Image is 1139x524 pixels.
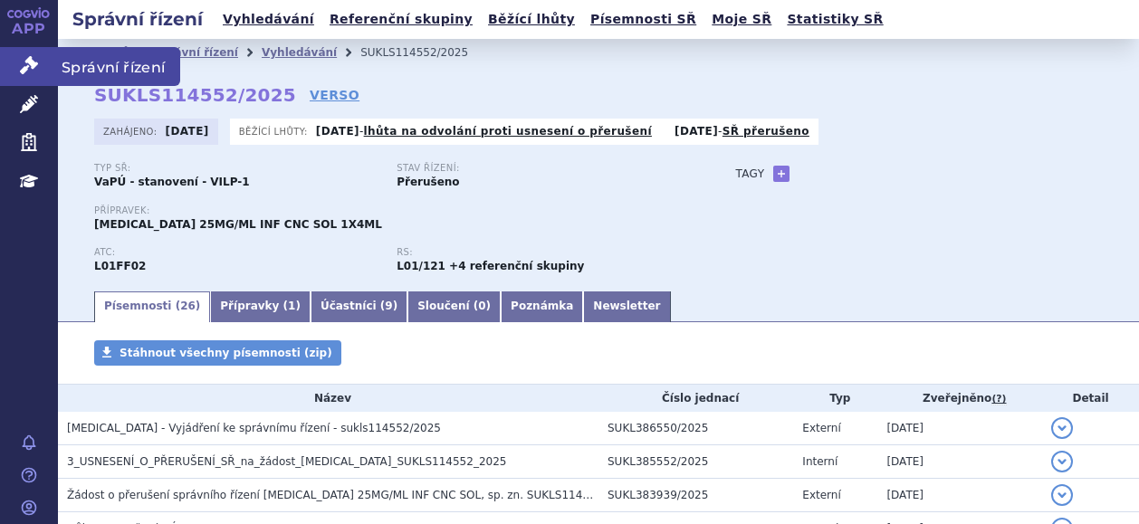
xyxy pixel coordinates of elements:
[58,385,598,412] th: Název
[67,489,635,501] span: Žádost o přerušení správního řízení Keytruda 25MG/ML INF CNC SOL, sp. zn. SUKLS114552/2025
[94,205,699,216] p: Přípravek:
[407,291,501,322] a: Sloučení (0)
[793,385,877,412] th: Typ
[397,247,681,258] p: RS:
[94,163,378,174] p: Typ SŘ:
[94,218,382,231] span: [MEDICAL_DATA] 25MG/ML INF CNC SOL 1X4ML
[311,291,407,322] a: Účastníci (9)
[385,300,392,312] span: 9
[67,422,441,434] span: KEYTRUDA - Vyjádření ke správnímu řízení - sukls114552/2025
[877,412,1042,445] td: [DATE]
[166,125,209,138] strong: [DATE]
[877,445,1042,479] td: [DATE]
[58,47,180,85] span: Správní řízení
[94,260,146,272] strong: PEMBROLIZUMAB
[67,455,506,468] span: 3_USNESENÍ_O_PŘERUŠENÍ_SŘ_na_žádost_KEYTRUDA_SUKLS114552_2025
[1042,385,1139,412] th: Detail
[802,455,837,468] span: Interní
[324,7,478,32] a: Referenční skupiny
[585,7,702,32] a: Písemnosti SŘ
[802,422,840,434] span: Externí
[120,347,332,359] span: Stáhnout všechny písemnosti (zip)
[1051,484,1073,506] button: detail
[675,124,809,138] p: -
[483,7,580,32] a: Běžící lhůty
[397,163,681,174] p: Stav řízení:
[598,412,793,445] td: SUKL386550/2025
[310,86,359,104] a: VERSO
[723,125,809,138] a: SŘ přerušeno
[217,7,320,32] a: Vyhledávání
[802,489,840,501] span: Externí
[360,39,492,66] li: SUKLS114552/2025
[598,445,793,479] td: SUKL385552/2025
[773,166,790,182] a: +
[58,6,217,32] h2: Správní řízení
[598,479,793,512] td: SUKL383939/2025
[316,124,652,138] p: -
[94,291,210,322] a: Písemnosti (26)
[94,46,129,59] a: Domů
[94,340,341,366] a: Stáhnout všechny písemnosti (zip)
[478,300,485,312] span: 0
[397,260,445,272] strong: pembrolizumab
[675,125,718,138] strong: [DATE]
[210,291,311,322] a: Přípravky (1)
[877,479,1042,512] td: [DATE]
[262,46,337,59] a: Vyhledávání
[288,300,295,312] span: 1
[153,46,238,59] a: Správní řízení
[1051,451,1073,472] button: detail
[94,84,296,106] strong: SUKLS114552/2025
[94,176,250,188] strong: VaPÚ - stanovení - VILP-1
[706,7,777,32] a: Moje SŘ
[103,124,160,138] span: Zahájeno:
[449,260,584,272] strong: +4 referenční skupiny
[180,300,196,312] span: 26
[583,291,670,322] a: Newsletter
[501,291,583,322] a: Poznámka
[364,125,652,138] a: lhůta na odvolání proti usnesení o přerušení
[781,7,888,32] a: Statistiky SŘ
[598,385,793,412] th: Číslo jednací
[316,125,359,138] strong: [DATE]
[397,176,459,188] strong: Přerušeno
[239,124,311,138] span: Běžící lhůty:
[877,385,1042,412] th: Zveřejněno
[735,163,764,185] h3: Tagy
[94,247,378,258] p: ATC:
[1051,417,1073,439] button: detail
[991,393,1006,405] abbr: (?)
